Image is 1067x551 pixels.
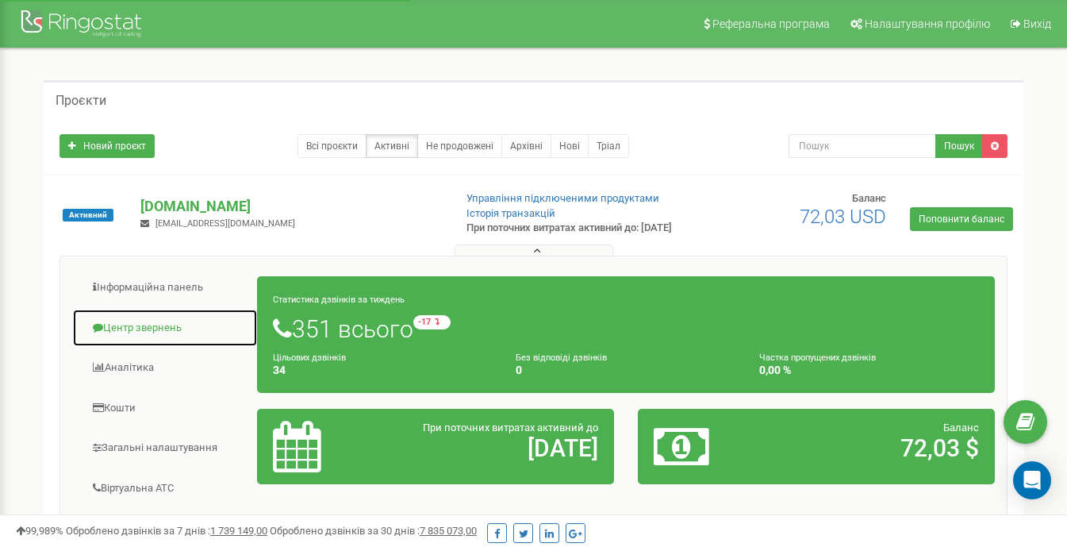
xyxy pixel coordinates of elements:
small: Частка пропущених дзвінків [759,353,876,363]
a: Загальні налаштування [72,429,258,468]
span: Реферальна програма [712,17,830,30]
span: [EMAIL_ADDRESS][DOMAIN_NAME] [155,218,295,229]
h1: 351 всього [273,315,979,342]
small: Без відповіді дзвінків [516,353,607,363]
a: Управління підключеними продуктами [466,192,659,204]
h5: Проєкти [56,94,106,108]
span: Оброблено дзвінків за 30 днів : [270,525,477,537]
h2: [DATE] [389,435,597,461]
small: Цільових дзвінків [273,353,346,363]
h2: 72,03 $ [770,435,979,461]
h4: 0,00 % [759,364,979,376]
a: Тріал [588,134,629,158]
a: Наскрізна аналітика [72,509,258,548]
a: Віртуальна АТС [72,469,258,508]
a: Активні [366,134,418,158]
a: Архівні [501,134,551,158]
small: Статистика дзвінків за тиждень [273,295,405,305]
a: Всі проєкти [297,134,367,158]
a: Кошти [72,389,258,428]
u: 1 739 149,00 [210,525,267,537]
a: Новий проєкт [59,134,155,158]
a: Історія транзакцій [466,207,555,219]
span: Вихід [1023,17,1051,30]
span: 72,03 USD [800,206,886,228]
span: При поточних витратах активний до [423,422,598,433]
small: -17 [413,315,451,329]
a: Поповнити баланс [910,207,1013,231]
span: 99,989% [16,525,63,537]
a: Аналiтика [72,349,258,387]
a: Інформаційна панель [72,268,258,307]
h4: 34 [273,364,493,376]
span: Оброблено дзвінків за 7 днів : [66,525,267,537]
span: Активний [63,209,113,222]
h4: 0 [516,364,735,376]
u: 7 835 073,00 [420,525,477,537]
input: Пошук [789,134,936,158]
a: Нові [551,134,589,158]
p: [DOMAIN_NAME] [140,196,440,217]
div: Open Intercom Messenger [1013,461,1051,499]
span: Баланс [943,422,979,433]
span: Баланс [852,192,886,204]
p: При поточних витратах активний до: [DATE] [466,221,685,236]
a: Центр звернень [72,309,258,348]
a: Не продовжені [417,134,502,158]
span: Налаштування профілю [865,17,990,30]
button: Пошук [935,134,983,158]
